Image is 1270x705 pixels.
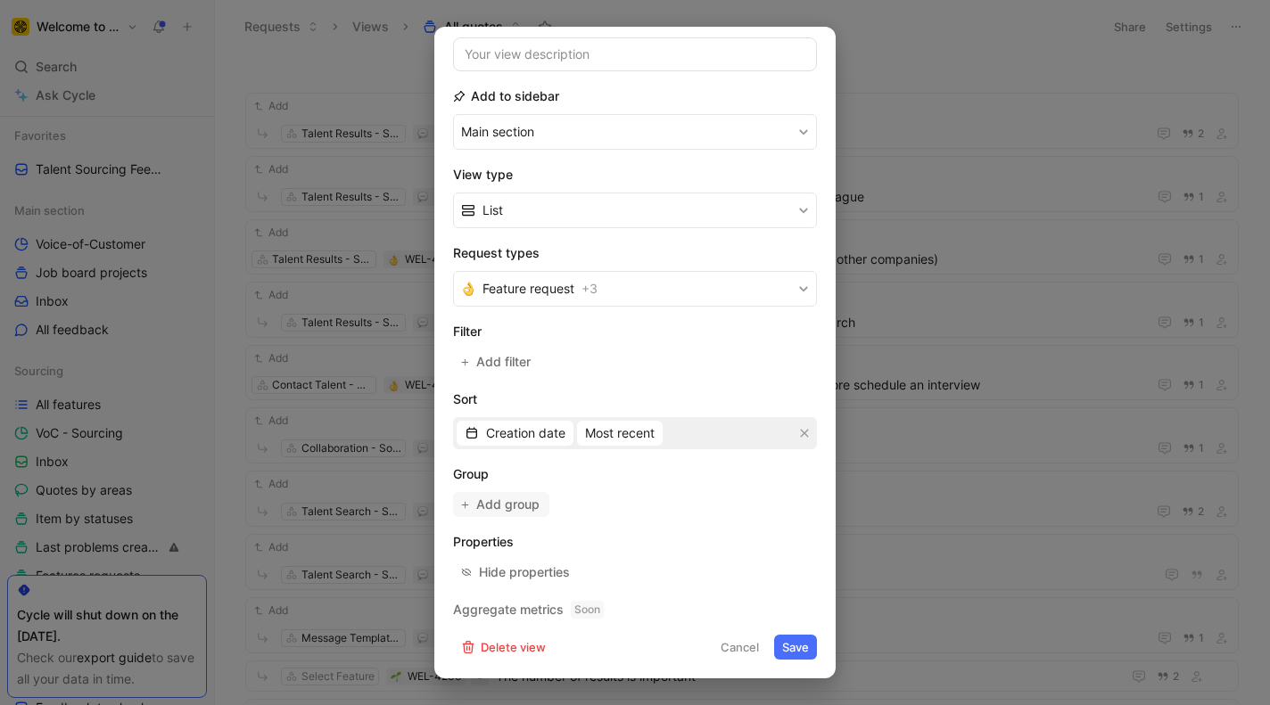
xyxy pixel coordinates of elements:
[453,164,817,185] h2: View type
[479,562,570,583] div: Hide properties
[585,422,655,444] span: Most recent
[453,389,817,410] h2: Sort
[453,86,559,107] h2: Add to sidebar
[453,321,817,342] h2: Filter
[453,242,817,264] h2: Request types
[774,635,817,660] button: Save
[453,463,817,485] h2: Group
[453,560,578,585] button: Hide properties
[453,635,554,660] button: Delete view
[461,282,475,296] img: 👌
[453,271,817,307] button: 👌Feature request+3
[577,421,663,446] button: Most recent
[453,492,549,517] button: Add group
[453,114,817,150] button: Main section
[453,37,817,71] input: Your view description
[453,531,817,553] h2: Properties
[581,278,598,299] span: + 3
[476,494,541,515] span: Add group
[453,349,540,374] button: Add filter
[482,278,574,299] span: Feature request
[713,635,767,660] button: Cancel
[453,599,817,620] h2: Aggregate metrics
[571,601,604,619] span: Soon
[476,351,532,373] span: Add filter
[486,422,565,444] span: Creation date
[453,193,817,228] button: List
[457,421,573,446] button: Creation date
